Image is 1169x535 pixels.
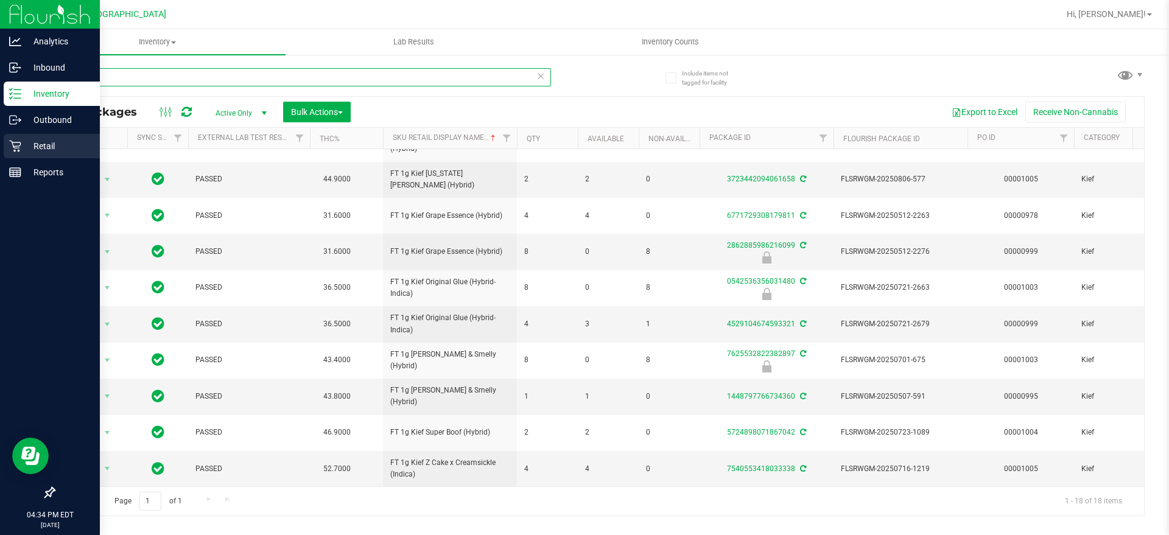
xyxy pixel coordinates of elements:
span: select [100,352,115,369]
a: Sync Status [137,133,184,142]
span: 8 [524,354,570,366]
span: PASSED [195,210,303,222]
span: PASSED [195,173,303,185]
a: Available [588,135,624,143]
span: FT 1g Kief Original Glue (Hybrid-Indica) [390,276,510,299]
span: All Packages [63,105,149,119]
a: 2862885986216099 [727,241,795,250]
span: In Sync [152,351,164,368]
span: 31.6000 [317,243,357,261]
span: 2 [524,173,570,185]
span: 0 [646,427,692,438]
span: In Sync [152,315,164,332]
span: Sync from Compliance System [798,211,806,220]
p: Reports [21,165,94,180]
span: In Sync [152,279,164,296]
a: 4529104674593321 [727,320,795,328]
p: Analytics [21,34,94,49]
span: select [100,243,115,261]
a: Filter [813,128,834,149]
span: 0 [646,210,692,222]
span: Sync from Compliance System [798,428,806,436]
a: 1448797766734360 [727,392,795,400]
a: THC% [320,135,340,143]
a: 00000999 [1004,247,1038,256]
span: FLSRWGM-20250723-1089 [841,427,960,438]
span: 46.9000 [317,424,357,441]
span: FT 1g Kief Grape Essence (Hybrid) [390,246,510,257]
p: Retail [21,139,94,153]
span: Sync from Compliance System [798,464,806,473]
span: 1 - 18 of 18 items [1055,492,1132,510]
span: 4 [524,210,570,222]
input: Search Package ID, Item Name, SKU, Lot or Part Number... [54,68,551,86]
span: Sync from Compliance System [798,349,806,358]
a: Filter [1054,128,1074,149]
span: FLSRWGM-20250701-675 [841,354,960,366]
div: Newly Received [698,251,835,264]
span: 2 [585,173,631,185]
span: 2 [524,427,570,438]
span: PASSED [195,463,303,475]
a: Filter [168,128,188,149]
span: FT 1g Kief Super Boof (Hybrid) [390,427,510,438]
span: FLSRWGM-20250721-2679 [841,318,960,330]
span: select [100,279,115,296]
p: Inventory [21,86,94,101]
span: select [100,171,115,188]
span: 4 [524,463,570,475]
span: 4 [585,463,631,475]
span: FLSRWGM-20250507-591 [841,391,960,402]
button: Bulk Actions [283,102,351,122]
a: Qty [527,135,540,143]
span: 0 [585,246,631,257]
span: Clear [536,68,545,84]
div: Newly Received [698,288,835,300]
span: 8 [646,282,692,293]
a: External Lab Test Result [198,133,293,142]
a: 6771729308179811 [727,211,795,220]
a: Lab Results [286,29,542,55]
span: PASSED [195,354,303,366]
span: 1 [524,391,570,402]
span: PASSED [195,246,303,257]
span: FT 1g [PERSON_NAME] & Smelly (Hybrid) [390,385,510,408]
span: 4 [524,318,570,330]
span: 36.5000 [317,279,357,296]
a: 7625532822382897 [727,349,795,358]
a: 00001004 [1004,428,1038,436]
span: select [100,388,115,405]
span: PASSED [195,391,303,402]
span: select [100,460,115,477]
span: In Sync [152,388,164,405]
span: FLSRWGM-20250806-577 [841,173,960,185]
a: Non-Available [648,135,703,143]
span: Include items not tagged for facility [682,69,743,87]
span: 0 [646,463,692,475]
span: 8 [646,354,692,366]
span: 31.6000 [317,207,357,225]
span: 4 [585,210,631,222]
span: 1 [585,391,631,402]
span: In Sync [152,460,164,477]
span: 43.4000 [317,351,357,369]
span: PASSED [195,318,303,330]
iframe: Resource center [12,438,49,474]
span: Hi, [PERSON_NAME]! [1067,9,1146,19]
a: 00001003 [1004,355,1038,364]
a: 00000978 [1004,211,1038,220]
span: FLSRWGM-20250512-2276 [841,246,960,257]
a: 00000995 [1004,392,1038,400]
inline-svg: Inventory [9,88,21,100]
span: PASSED [195,282,303,293]
span: select [100,424,115,441]
span: FLSRWGM-20250716-1219 [841,463,960,475]
span: 8 [646,246,692,257]
span: 0 [646,173,692,185]
p: Outbound [21,113,94,127]
inline-svg: Inbound [9,61,21,74]
a: 7540553418033338 [727,464,795,473]
span: Sync from Compliance System [798,277,806,285]
p: [DATE] [5,520,94,530]
a: PO ID [977,133,995,142]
